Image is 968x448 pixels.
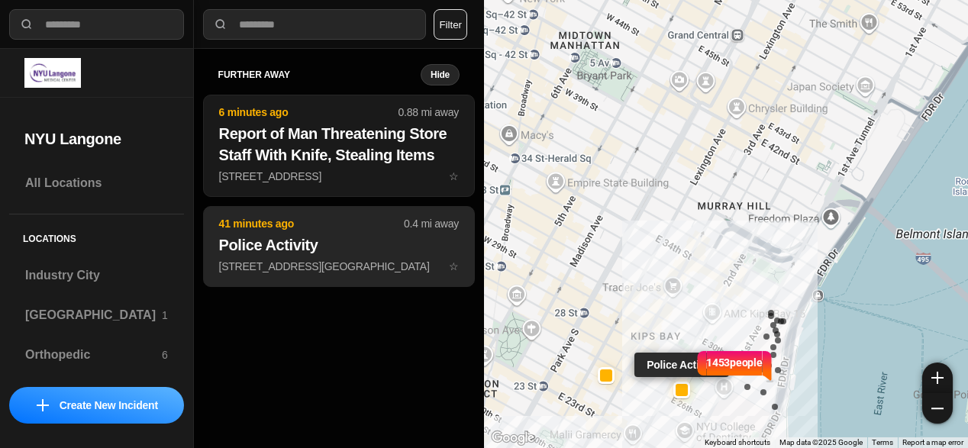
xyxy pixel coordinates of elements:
img: search [19,17,34,32]
h3: [GEOGRAPHIC_DATA] [25,306,162,324]
img: notch [763,349,774,382]
span: Map data ©2025 Google [779,438,863,446]
h2: Police Activity [219,234,459,256]
h5: further away [218,69,421,81]
a: Orthopedic6 [9,337,184,373]
p: 1 [162,308,168,323]
p: 6 minutes ago [219,105,398,120]
button: Keyboard shortcuts [705,437,770,448]
p: Create New Incident [60,398,158,413]
button: Filter [434,9,467,40]
p: 6 [162,347,168,363]
p: 1453 people [706,355,763,388]
button: zoom-in [922,363,953,393]
p: [STREET_ADDRESS] [219,169,459,184]
a: Report a map error [902,438,963,446]
button: Police Activity [673,382,690,398]
button: iconCreate New Incident [9,387,184,424]
h3: All Locations [25,174,168,192]
div: Police Activity [634,353,728,377]
img: zoom-in [931,372,944,384]
a: Open this area in Google Maps (opens a new window) [488,428,538,448]
h2: NYU Langone [24,128,169,150]
p: 41 minutes ago [219,216,404,231]
p: 0.88 mi away [398,105,459,120]
button: Hide [421,64,460,85]
h5: Locations [9,214,184,257]
h2: Report of Man Threatening Store Staff With Knife, Stealing Items [219,123,459,166]
img: logo [24,58,81,88]
span: star [449,170,459,182]
a: [GEOGRAPHIC_DATA]1 [9,297,184,334]
img: Google [488,428,538,448]
span: star [449,260,459,272]
img: search [213,17,228,32]
a: Cobble Hill1 [9,376,184,413]
small: Hide [431,69,450,81]
h3: Orthopedic [25,346,162,364]
a: 6 minutes ago0.88 mi awayReport of Man Threatening Store Staff With Knife, Stealing Items[STREET_... [203,169,475,182]
a: Industry City [9,257,184,294]
a: Terms (opens in new tab) [872,438,893,446]
img: icon [37,399,49,411]
p: [STREET_ADDRESS][GEOGRAPHIC_DATA] [219,259,459,274]
a: 41 minutes ago0.4 mi awayPolice Activity[STREET_ADDRESS][GEOGRAPHIC_DATA]star [203,259,475,272]
img: notch [695,349,706,382]
p: 0.4 mi away [404,216,459,231]
a: All Locations [9,165,184,201]
img: zoom-out [931,402,944,414]
button: zoom-out [922,393,953,424]
h3: Industry City [25,266,168,285]
button: 6 minutes ago0.88 mi awayReport of Man Threatening Store Staff With Knife, Stealing Items[STREET_... [203,95,475,197]
button: 41 minutes ago0.4 mi awayPolice Activity[STREET_ADDRESS][GEOGRAPHIC_DATA]star [203,206,475,287]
